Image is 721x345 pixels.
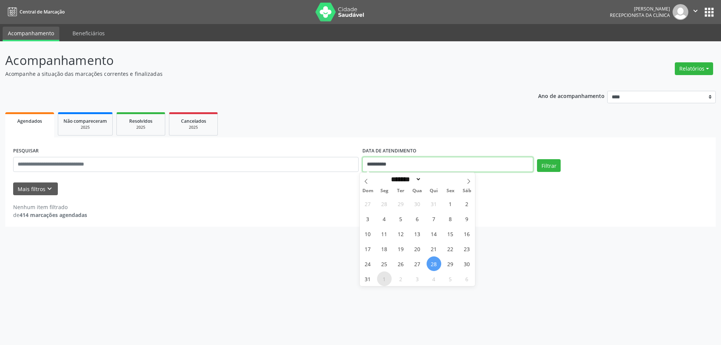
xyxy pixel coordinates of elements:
[181,118,206,124] span: Cancelados
[410,256,425,271] span: Agosto 27, 2025
[360,196,375,211] span: Julho 27, 2025
[410,226,425,241] span: Agosto 13, 2025
[20,9,65,15] span: Central de Marcação
[389,175,422,183] select: Month
[610,6,670,12] div: [PERSON_NAME]
[376,188,392,193] span: Seg
[537,159,561,172] button: Filtrar
[360,226,375,241] span: Agosto 10, 2025
[443,241,458,256] span: Agosto 22, 2025
[377,226,392,241] span: Agosto 11, 2025
[673,4,688,20] img: img
[394,271,408,286] span: Setembro 2, 2025
[394,211,408,226] span: Agosto 5, 2025
[460,211,474,226] span: Agosto 9, 2025
[129,118,152,124] span: Resolvidos
[377,241,392,256] span: Agosto 18, 2025
[360,188,376,193] span: Dom
[5,51,502,70] p: Acompanhamento
[410,211,425,226] span: Agosto 6, 2025
[427,211,441,226] span: Agosto 7, 2025
[459,188,475,193] span: Sáb
[360,241,375,256] span: Agosto 17, 2025
[5,70,502,78] p: Acompanhe a situação das marcações correntes e finalizadas
[394,196,408,211] span: Julho 29, 2025
[443,226,458,241] span: Agosto 15, 2025
[410,241,425,256] span: Agosto 20, 2025
[425,188,442,193] span: Qui
[427,241,441,256] span: Agosto 21, 2025
[360,271,375,286] span: Agosto 31, 2025
[122,125,160,130] div: 2025
[443,271,458,286] span: Setembro 5, 2025
[362,145,416,157] label: DATA DE ATENDIMENTO
[460,271,474,286] span: Setembro 6, 2025
[17,118,42,124] span: Agendados
[20,211,87,218] strong: 414 marcações agendadas
[538,91,605,100] p: Ano de acompanhamento
[63,125,107,130] div: 2025
[377,196,392,211] span: Julho 28, 2025
[443,196,458,211] span: Agosto 1, 2025
[443,256,458,271] span: Agosto 29, 2025
[610,12,670,18] span: Recepcionista da clínica
[3,27,59,41] a: Acompanhamento
[703,6,716,19] button: apps
[675,62,713,75] button: Relatórios
[427,226,441,241] span: Agosto 14, 2025
[691,7,700,15] i: 
[394,226,408,241] span: Agosto 12, 2025
[410,196,425,211] span: Julho 30, 2025
[377,211,392,226] span: Agosto 4, 2025
[360,256,375,271] span: Agosto 24, 2025
[421,175,446,183] input: Year
[394,256,408,271] span: Agosto 26, 2025
[688,4,703,20] button: 
[460,196,474,211] span: Agosto 2, 2025
[410,271,425,286] span: Setembro 3, 2025
[460,226,474,241] span: Agosto 16, 2025
[442,188,459,193] span: Sex
[377,271,392,286] span: Setembro 1, 2025
[175,125,212,130] div: 2025
[5,6,65,18] a: Central de Marcação
[460,256,474,271] span: Agosto 30, 2025
[360,211,375,226] span: Agosto 3, 2025
[460,241,474,256] span: Agosto 23, 2025
[443,211,458,226] span: Agosto 8, 2025
[13,211,87,219] div: de
[377,256,392,271] span: Agosto 25, 2025
[409,188,425,193] span: Qua
[13,182,58,196] button: Mais filtroskeyboard_arrow_down
[13,145,39,157] label: PESQUISAR
[45,185,54,193] i: keyboard_arrow_down
[67,27,110,40] a: Beneficiários
[394,241,408,256] span: Agosto 19, 2025
[427,271,441,286] span: Setembro 4, 2025
[63,118,107,124] span: Não compareceram
[427,196,441,211] span: Julho 31, 2025
[427,256,441,271] span: Agosto 28, 2025
[392,188,409,193] span: Ter
[13,203,87,211] div: Nenhum item filtrado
